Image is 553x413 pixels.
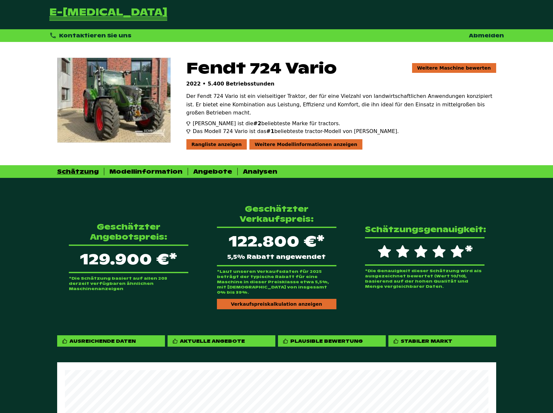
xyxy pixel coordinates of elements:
a: Abmelden [469,32,504,39]
div: Modellinformation [109,168,182,175]
span: #2 [253,120,261,127]
div: Aktuelle Angebote [180,338,245,344]
div: Rangliste anzeigen [186,139,247,150]
span: Fendt 724 Vario [186,58,337,78]
p: *Die Schätzung basiert auf allen 203 derzeit verfügbaren ähnlichen Maschinenanzeigen [69,276,188,291]
div: Ausreichende Daten [69,338,136,344]
p: 2022 • 5.400 Betriebsstunden [186,81,496,87]
div: Angebote [193,168,232,175]
div: Weitere Modellinformationen anzeigen [249,139,362,150]
p: Der Fendt 724 Vario ist ein vielseitiger Traktor, der für eine Vielzahl von landwirtschaftlichen ... [186,92,496,117]
div: Plausible Bewertung [278,335,386,347]
img: Fendt 724 Vario ProfiPlus [57,58,170,142]
span: 5,5% Rabatt angewendet [227,254,326,260]
div: Schätzung [57,168,99,175]
p: *Die Genauigkeit dieser Schätzung wird als ausgezeichnet bewertet (Wert 10/10), basierend auf der... [365,268,484,289]
div: Verkaufspreiskalkulation anzeigen [217,299,336,309]
p: 129.900 €* [69,245,188,273]
div: Ausreichende Daten [57,335,165,347]
div: Analysen [243,168,277,175]
p: Geschätzter Angebotspreis: [69,222,188,242]
p: Geschätzter Verkaufspreis: [217,204,336,224]
div: Stabiler Markt [388,335,496,347]
div: Plausible Bewertung [290,338,363,344]
p: Schätzungsgenauigkeit: [365,224,484,234]
p: *Laut unseren Verkaufsdaten für 2025 beträgt der typische Rabatt für eine Maschine in dieser Prei... [217,269,336,295]
a: Weitere Maschine bewerten [412,63,496,73]
span: Das Modell 724 Vario ist das beliebteste tractor-Modell von [PERSON_NAME]. [193,127,399,135]
span: #1 [266,128,274,134]
a: Zurück zur Startseite [49,8,167,21]
div: Aktuelle Angebote [168,335,275,347]
span: Kontaktieren Sie uns [59,32,132,39]
div: 122.800 €* [217,227,336,266]
div: Kontaktieren Sie uns [49,32,132,39]
div: Stabiler Markt [401,338,452,344]
span: [PERSON_NAME] ist die beliebteste Marke für tractors. [193,120,340,127]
